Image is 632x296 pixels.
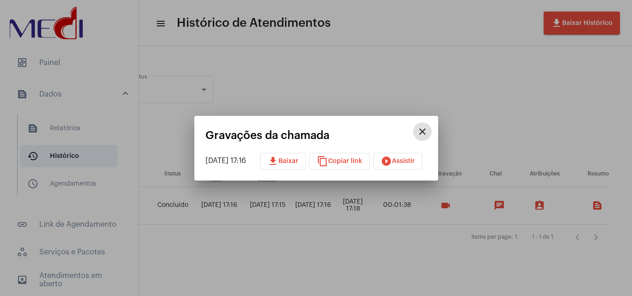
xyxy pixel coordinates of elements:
[310,153,370,169] button: Copiar link
[381,156,392,167] mat-icon: play_circle_filled
[205,129,413,141] mat-card-title: Gravações da chamada
[205,157,246,164] span: [DATE] 17:16
[317,156,328,167] mat-icon: content_copy
[267,156,279,167] mat-icon: download
[260,153,306,169] button: Baixar
[267,158,298,164] span: Baixar
[373,153,422,169] button: Assistir
[417,126,428,137] mat-icon: close
[381,158,415,164] span: Assistir
[317,158,362,164] span: Copiar link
